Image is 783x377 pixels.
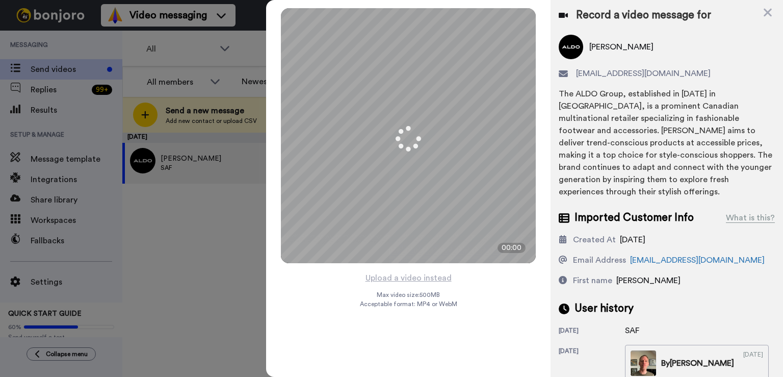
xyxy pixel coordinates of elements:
div: 00:00 [498,243,526,253]
div: SAF [625,324,676,337]
span: [EMAIL_ADDRESS][DOMAIN_NAME] [576,67,711,80]
div: First name [573,274,612,287]
button: Upload a video instead [362,271,455,285]
span: [DATE] [620,236,645,244]
span: Imported Customer Info [575,210,694,225]
div: What is this? [726,212,775,224]
a: [EMAIL_ADDRESS][DOMAIN_NAME] [630,256,765,264]
div: The ALDO Group, established in [DATE] in [GEOGRAPHIC_DATA], is a prominent Canadian multinational... [559,88,775,198]
div: Created At [573,234,616,246]
div: By [PERSON_NAME] [661,357,734,369]
span: Max video size: 500 MB [377,291,440,299]
div: [DATE] [559,326,625,337]
div: [DATE] [743,350,763,376]
span: User history [575,301,634,316]
span: Acceptable format: MP4 or WebM [360,300,457,308]
span: [PERSON_NAME] [616,277,681,285]
div: Email Address [573,254,626,266]
img: d29ca9dd-3b32-4ef3-94cf-2bcf6ead6e47-thumb.jpg [631,350,656,376]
